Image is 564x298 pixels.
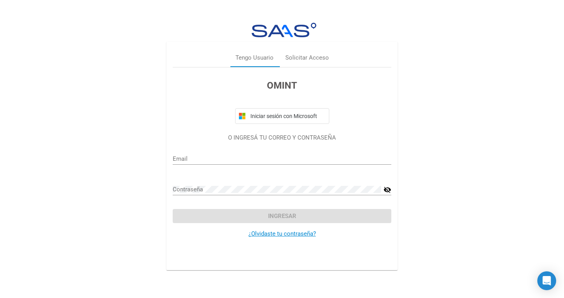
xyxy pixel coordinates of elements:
button: Iniciar sesión con Microsoft [235,108,329,124]
a: ¿Olvidaste tu contraseña? [248,230,316,237]
button: Ingresar [173,209,391,223]
mat-icon: visibility_off [383,185,391,194]
h3: OMINT [173,78,391,93]
span: Ingresar [268,213,296,220]
div: Solicitar Acceso [285,53,329,62]
div: Open Intercom Messenger [537,271,556,290]
span: Iniciar sesión con Microsoft [249,113,326,119]
p: O INGRESÁ TU CORREO Y CONTRASEÑA [173,133,391,142]
div: Tengo Usuario [235,53,274,62]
